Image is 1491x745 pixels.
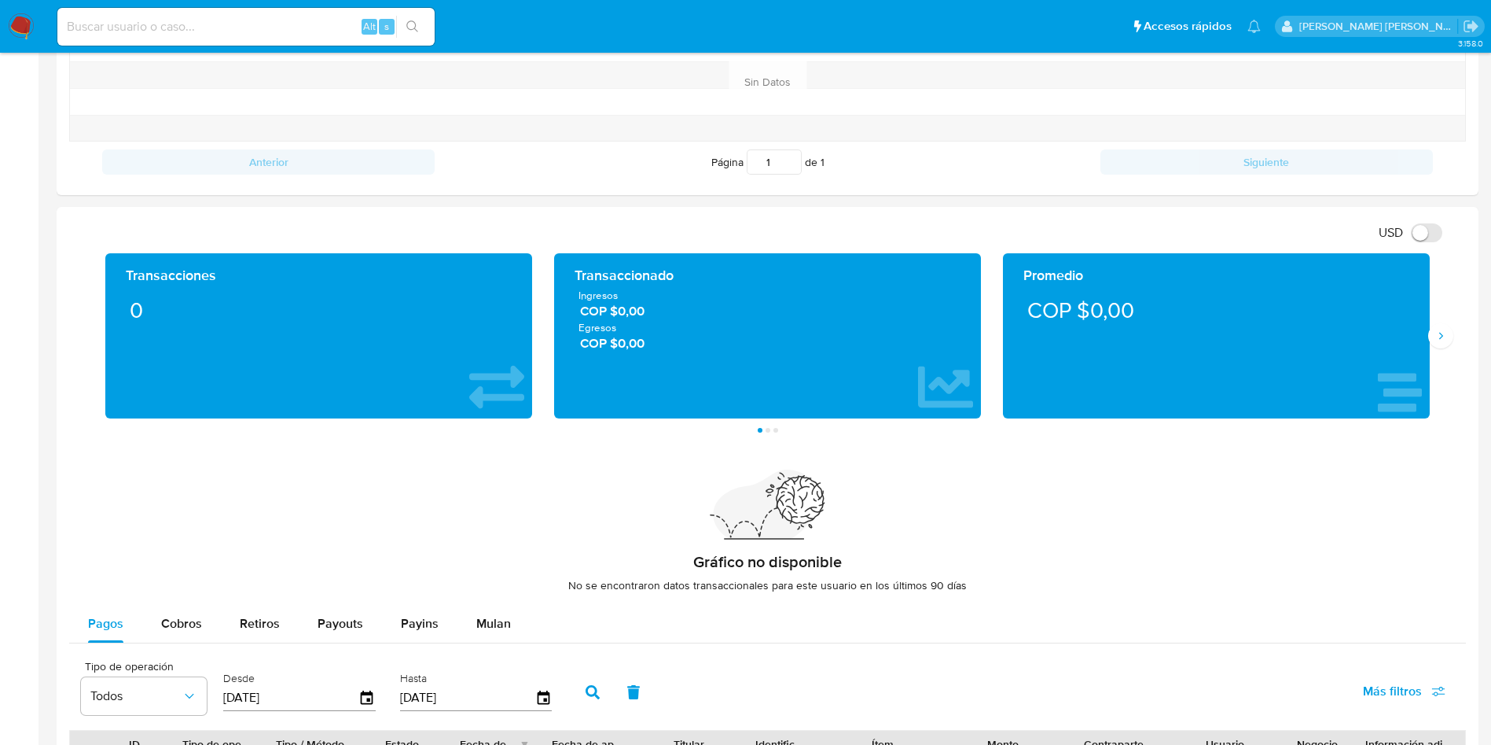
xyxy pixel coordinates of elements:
span: Accesos rápidos [1144,18,1232,35]
button: Siguiente [1100,149,1433,175]
button: search-icon [396,16,428,38]
a: Notificaciones [1247,20,1261,33]
button: Anterior [102,149,435,175]
span: 1 [821,154,824,170]
p: david.marinmartinez@mercadolibre.com.co [1299,19,1458,34]
span: Página de [711,149,824,175]
span: 3.158.0 [1458,37,1483,50]
span: s [384,19,389,34]
input: Buscar usuario o caso... [57,17,435,37]
span: Alt [363,19,376,34]
a: Salir [1463,18,1479,35]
